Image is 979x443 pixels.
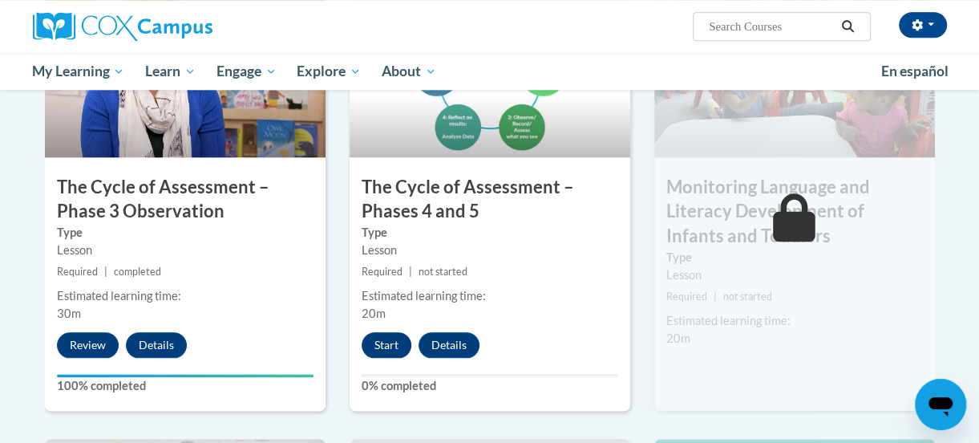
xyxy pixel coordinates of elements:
span: 30m [57,307,81,320]
button: Details [126,332,187,358]
span: En español [881,63,949,79]
h3: Monitoring Language and Literacy Development of Infants and Toddlers [654,175,935,249]
span: Explore [297,62,361,81]
img: Cox Campus [33,12,212,41]
label: 0% completed [362,377,618,395]
span: 20m [666,331,690,345]
div: Your progress [57,374,314,377]
a: Cox Campus [33,12,322,41]
a: En español [871,55,959,88]
span: Learn [145,62,196,81]
div: Lesson [57,242,314,259]
input: Search Courses [707,17,835,36]
label: 100% completed [57,377,314,395]
span: Required [362,266,403,278]
h3: The Cycle of Assessment – Phase 3 Observation [45,175,326,225]
span: | [409,266,412,278]
span: My Learning [32,62,124,81]
a: About [371,53,447,90]
iframe: Button to launch messaging window [915,379,966,430]
a: My Learning [22,53,136,90]
span: | [714,291,717,303]
div: Estimated learning time: [362,287,618,305]
a: Learn [135,53,206,90]
a: Engage [206,53,287,90]
label: Type [57,224,314,242]
div: Main menu [21,53,959,90]
h3: The Cycle of Assessment – Phases 4 and 5 [350,175,630,225]
span: Engage [216,62,277,81]
div: Lesson [362,242,618,259]
button: Start [362,332,411,358]
span: 20m [362,307,386,320]
span: Required [666,291,707,303]
span: Required [57,266,98,278]
button: Details [419,332,479,358]
a: Explore [286,53,371,90]
span: completed [114,266,161,278]
label: Type [666,249,923,266]
div: Estimated learning time: [57,287,314,305]
span: About [382,62,436,81]
span: not started [723,291,772,303]
button: Search [835,17,860,36]
label: Type [362,224,618,242]
div: Estimated learning time: [666,312,923,330]
button: Account Settings [899,12,947,38]
div: Lesson [666,266,923,284]
span: | [104,266,107,278]
span: not started [419,266,467,278]
button: Review [57,332,119,358]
